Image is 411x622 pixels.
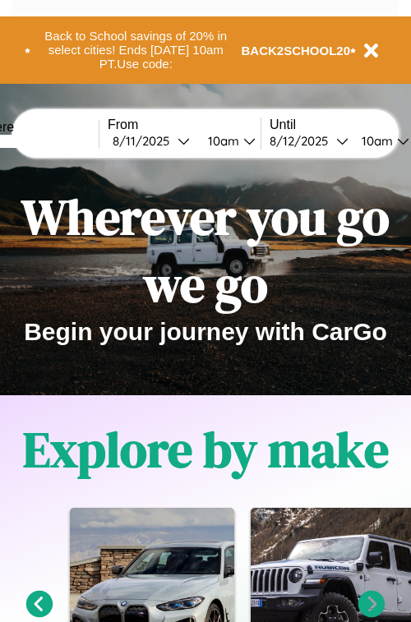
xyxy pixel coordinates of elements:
div: 10am [200,133,243,149]
button: Back to School savings of 20% in select cities! Ends [DATE] 10am PT.Use code: [30,25,242,76]
button: 10am [195,132,261,150]
div: 10am [353,133,397,149]
button: 8/11/2025 [108,132,195,150]
h1: Explore by make [23,416,389,483]
b: BACK2SCHOOL20 [242,44,351,58]
div: 8 / 12 / 2025 [270,133,336,149]
div: 8 / 11 / 2025 [113,133,178,149]
label: From [108,117,261,132]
